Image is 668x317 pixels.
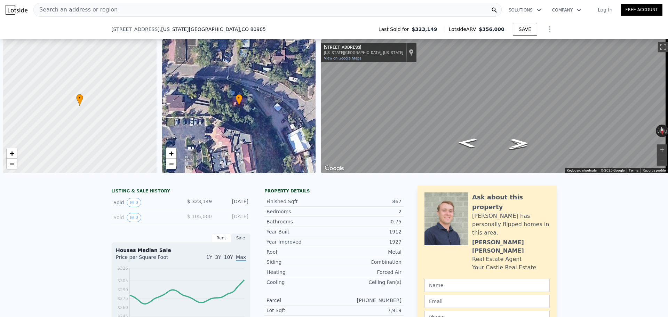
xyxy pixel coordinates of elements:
div: LISTING & SALE HISTORY [111,188,250,195]
input: Email [424,295,550,308]
span: , [US_STATE][GEOGRAPHIC_DATA] [160,26,266,33]
span: 10Y [224,254,233,260]
span: [STREET_ADDRESS] [111,26,160,33]
img: Lotside [6,5,27,15]
div: • [236,94,242,106]
div: Bathrooms [267,218,334,225]
div: Bedrooms [267,208,334,215]
span: 1Y [206,254,212,260]
div: 7,919 [334,307,401,314]
img: Google [323,164,346,173]
a: Zoom out [166,159,176,169]
div: Property details [264,188,404,194]
span: $323,149 [412,26,437,33]
div: Heating [267,269,334,276]
tspan: $305 [117,278,128,283]
button: Keyboard shortcuts [567,168,597,173]
div: 2 [334,208,401,215]
div: Siding [267,259,334,266]
div: Lot Sqft [267,307,334,314]
div: Roof [267,248,334,255]
div: 1927 [334,238,401,245]
div: Forced Air [334,269,401,276]
button: View historical data [127,213,141,222]
div: Year Improved [267,238,334,245]
div: Price per Square Foot [116,254,181,265]
button: Company [547,4,587,16]
div: Ceiling Fan(s) [334,279,401,286]
div: Finished Sqft [267,198,334,205]
div: [DATE] [217,198,248,207]
div: Metal [334,248,401,255]
div: Ask about this property [472,192,550,212]
div: [PHONE_NUMBER] [334,297,401,304]
a: Zoom out [7,159,17,169]
button: Show Options [543,22,557,36]
div: [STREET_ADDRESS] [324,45,403,50]
div: Sale [231,233,250,243]
tspan: $290 [117,287,128,292]
div: 0.75 [334,218,401,225]
span: 3Y [215,254,221,260]
tspan: $275 [117,296,128,301]
span: Last Sold for [379,26,412,33]
input: Name [424,279,550,292]
span: − [10,159,14,168]
div: Your Castle Real Estate [472,263,536,272]
div: • [76,94,83,106]
button: Zoom in [657,144,667,155]
div: 1912 [334,228,401,235]
span: Max [236,254,246,261]
span: , CO 80905 [240,26,266,32]
div: [PERSON_NAME] [PERSON_NAME] [472,238,550,255]
button: Solutions [503,4,547,16]
span: $356,000 [479,26,504,32]
a: Open this area in Google Maps (opens a new window) [323,164,346,173]
button: View historical data [127,198,141,207]
div: Year Built [267,228,334,235]
path: Go West, W Bijou St [503,136,536,150]
span: + [169,149,173,158]
button: SAVE [513,23,537,35]
a: Show location on map [409,49,414,56]
a: Terms (opens in new tab) [629,168,638,172]
div: Parcel [267,297,334,304]
span: $ 323,149 [187,199,212,204]
div: [DATE] [217,213,248,222]
a: Log In [589,6,621,13]
div: [US_STATE][GEOGRAPHIC_DATA], [US_STATE] [324,50,403,55]
path: Go East, W Bijou St [450,136,485,150]
button: Rotate counterclockwise [656,125,660,137]
span: Lotside ARV [449,26,479,33]
button: Zoom out [657,155,667,166]
a: Zoom in [7,148,17,159]
button: Reset the view [659,124,666,137]
span: • [236,95,242,101]
span: Search an address or region [34,6,118,14]
div: Sold [113,198,175,207]
tspan: $326 [117,266,128,271]
a: Zoom in [166,148,176,159]
a: View on Google Maps [324,56,361,61]
div: 867 [334,198,401,205]
div: Houses Median Sale [116,247,246,254]
span: + [10,149,14,158]
span: $ 105,000 [187,214,212,219]
tspan: $260 [117,305,128,310]
div: [PERSON_NAME] has personally flipped homes in this area. [472,212,550,237]
span: • [76,95,83,101]
div: Combination [334,259,401,266]
div: Cooling [267,279,334,286]
div: Real Estate Agent [472,255,522,263]
span: © 2025 Google [601,168,625,172]
a: Free Account [621,4,662,16]
div: Rent [212,233,231,243]
div: Sold [113,213,175,222]
span: − [169,159,173,168]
